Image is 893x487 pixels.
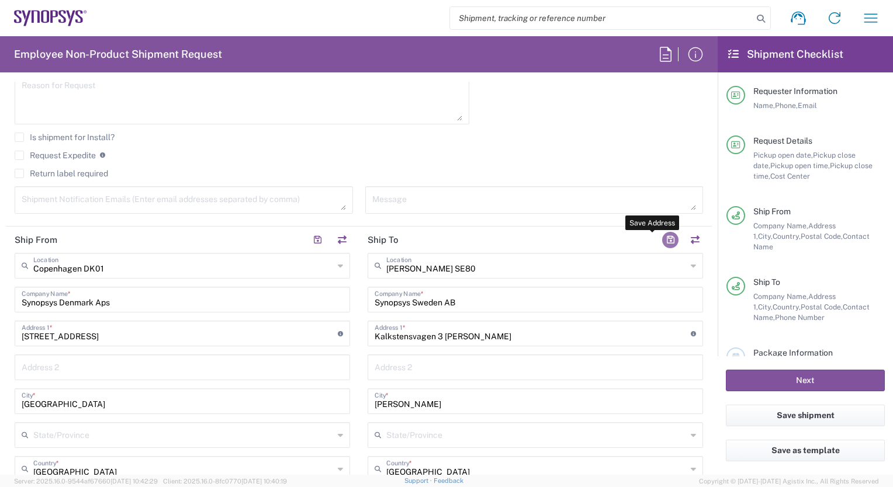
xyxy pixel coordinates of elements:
[726,440,885,461] button: Save as template
[14,478,158,485] span: Server: 2025.16.0-9544af67660
[728,47,843,61] h2: Shipment Checklist
[699,476,879,486] span: Copyright © [DATE]-[DATE] Agistix Inc., All Rights Reserved
[801,302,843,311] span: Postal Code,
[753,348,833,357] span: Package Information
[15,133,115,142] label: Is shipment for Install?
[753,101,775,110] span: Name,
[798,101,817,110] span: Email
[758,232,773,241] span: City,
[775,313,825,322] span: Phone Number
[726,405,885,426] button: Save shipment
[434,477,463,484] a: Feedback
[773,232,801,241] span: Country,
[801,232,843,241] span: Postal Code,
[753,136,812,145] span: Request Details
[753,86,837,96] span: Requester Information
[753,292,808,301] span: Company Name,
[753,221,808,230] span: Company Name,
[404,477,434,484] a: Support
[241,478,287,485] span: [DATE] 10:40:19
[770,161,830,170] span: Pickup open time,
[770,172,810,180] span: Cost Center
[163,478,287,485] span: Client: 2025.16.0-8fc0770
[110,478,158,485] span: [DATE] 10:42:29
[753,151,813,159] span: Pickup open date,
[450,7,753,29] input: Shipment, tracking or reference number
[15,169,108,178] label: Return label required
[368,234,399,246] h2: Ship To
[773,302,801,311] span: Country,
[753,207,791,216] span: Ship From
[15,151,96,160] label: Request Expedite
[775,101,798,110] span: Phone,
[726,370,885,391] button: Next
[15,234,57,246] h2: Ship From
[14,47,222,61] h2: Employee Non-Product Shipment Request
[758,302,773,311] span: City,
[753,277,780,287] span: Ship To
